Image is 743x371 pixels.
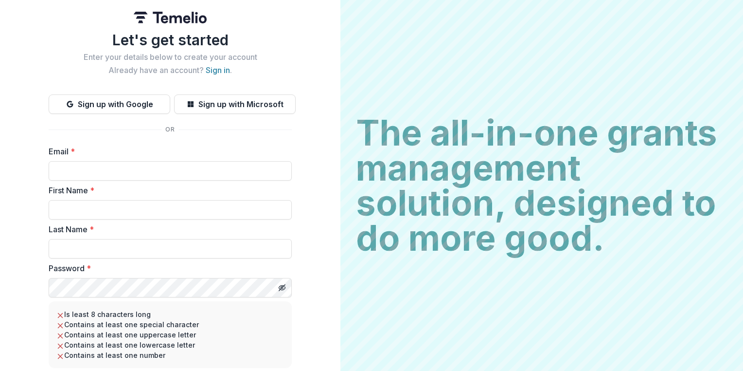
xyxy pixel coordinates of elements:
[49,223,286,235] label: Last Name
[49,94,170,114] button: Sign up with Google
[56,350,284,360] li: Contains at least one number
[56,319,284,330] li: Contains at least one special character
[49,53,292,62] h2: Enter your details below to create your account
[134,12,207,23] img: Temelio
[206,65,230,75] a: Sign in
[49,185,286,196] label: First Name
[49,262,286,274] label: Password
[174,94,296,114] button: Sign up with Microsoft
[56,309,284,319] li: Is least 8 characters long
[49,66,292,75] h2: Already have an account? .
[49,31,292,49] h1: Let's get started
[56,330,284,340] li: Contains at least one uppercase letter
[56,340,284,350] li: Contains at least one lowercase letter
[49,146,286,157] label: Email
[274,280,290,296] button: Toggle password visibility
